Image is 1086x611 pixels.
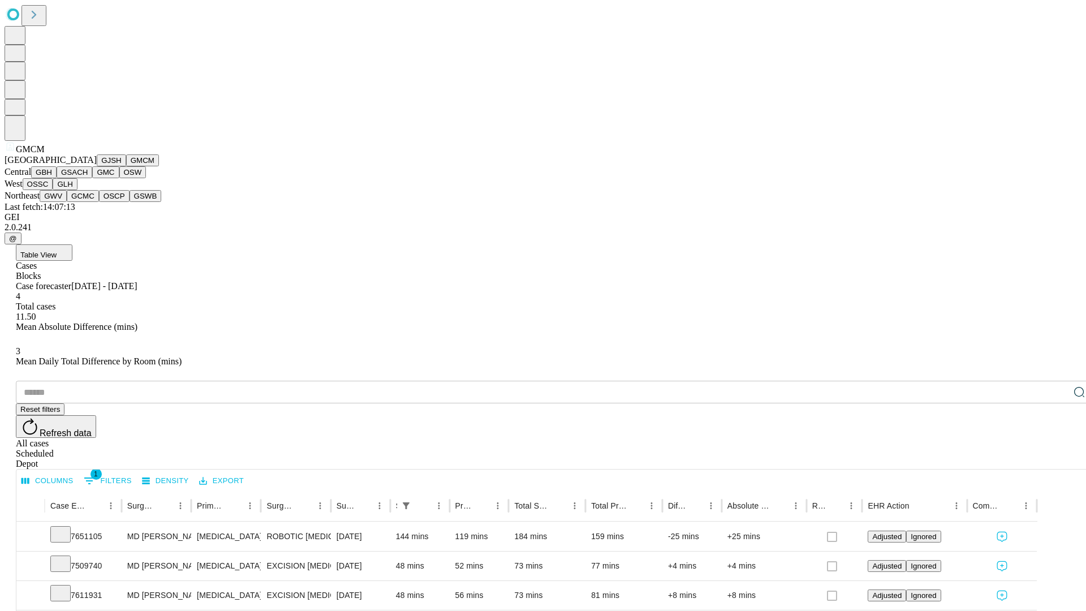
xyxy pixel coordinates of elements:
button: Sort [474,498,490,514]
button: Export [196,472,247,490]
button: Expand [22,586,39,606]
div: Total Scheduled Duration [514,501,550,510]
button: Expand [22,527,39,547]
button: Menu [1018,498,1034,514]
div: 73 mins [514,581,580,610]
span: Last fetch: 14:07:13 [5,202,75,212]
span: [GEOGRAPHIC_DATA] [5,155,97,165]
div: 159 mins [591,522,657,551]
span: Adjusted [872,562,902,570]
div: MD [PERSON_NAME] [PERSON_NAME] Md [127,552,186,580]
span: Mean Daily Total Difference by Room (mins) [16,356,182,366]
span: West [5,179,23,188]
button: Sort [828,498,843,514]
span: Ignored [911,562,936,570]
span: Adjusted [872,532,902,541]
div: Primary Service [197,501,225,510]
button: OSSC [23,178,53,190]
button: GWV [40,190,67,202]
button: Sort [87,498,103,514]
button: Menu [703,498,719,514]
div: [MEDICAL_DATA] [197,552,255,580]
div: +4 mins [727,552,801,580]
div: Comments [973,501,1001,510]
div: 7509740 [50,552,116,580]
div: Surgery Name [266,501,295,510]
div: 1 active filter [398,498,414,514]
div: +25 mins [727,522,801,551]
span: Reset filters [20,405,60,414]
button: @ [5,233,21,244]
button: Sort [772,498,788,514]
button: Table View [16,244,72,261]
button: GSWB [130,190,162,202]
span: Case forecaster [16,281,71,291]
span: GMCM [16,144,45,154]
button: Adjusted [868,560,906,572]
button: Ignored [906,531,941,543]
div: 7651105 [50,522,116,551]
div: MD [PERSON_NAME] [PERSON_NAME] Md [127,581,186,610]
span: [DATE] - [DATE] [71,281,137,291]
span: 11.50 [16,312,36,321]
button: Expand [22,557,39,576]
div: Total Predicted Duration [591,501,627,510]
div: 144 mins [396,522,444,551]
span: Adjusted [872,591,902,600]
span: @ [9,234,17,243]
div: +8 mins [668,581,716,610]
div: EHR Action [868,501,909,510]
div: Predicted In Room Duration [455,501,473,510]
div: [MEDICAL_DATA] [197,522,255,551]
button: Menu [312,498,328,514]
button: Refresh data [16,415,96,438]
button: Menu [567,498,583,514]
button: Menu [103,498,119,514]
span: Central [5,167,31,177]
div: GEI [5,212,1081,222]
button: Menu [242,498,258,514]
button: Adjusted [868,531,906,543]
span: Mean Absolute Difference (mins) [16,322,137,332]
span: Refresh data [40,428,92,438]
div: Surgeon Name [127,501,156,510]
div: 7611931 [50,581,116,610]
button: GJSH [97,154,126,166]
button: Ignored [906,590,941,601]
button: Sort [356,498,372,514]
button: Sort [687,498,703,514]
div: Absolute Difference [727,501,771,510]
button: GMC [92,166,119,178]
div: 56 mins [455,581,503,610]
div: Difference [668,501,686,510]
button: Ignored [906,560,941,572]
div: Scheduled In Room Duration [396,501,397,510]
div: [DATE] [337,581,385,610]
div: 184 mins [514,522,580,551]
button: GLH [53,178,77,190]
div: 2.0.241 [5,222,1081,233]
div: MD [PERSON_NAME] [PERSON_NAME] Md [127,522,186,551]
div: ROBOTIC [MEDICAL_DATA] REPAIR [MEDICAL_DATA] INITIAL [266,522,325,551]
button: Menu [644,498,660,514]
button: Density [139,472,192,490]
button: Sort [628,498,644,514]
button: Sort [296,498,312,514]
span: Northeast [5,191,40,200]
button: GMCM [126,154,159,166]
button: Adjusted [868,590,906,601]
span: Table View [20,251,57,259]
div: 48 mins [396,581,444,610]
button: Sort [911,498,926,514]
button: Menu [173,498,188,514]
button: Menu [372,498,387,514]
div: +8 mins [727,581,801,610]
button: OSCP [99,190,130,202]
div: +4 mins [668,552,716,580]
button: OSW [119,166,146,178]
button: Reset filters [16,403,64,415]
span: Total cases [16,302,55,311]
div: Case Epic Id [50,501,86,510]
div: 52 mins [455,552,503,580]
button: Sort [551,498,567,514]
